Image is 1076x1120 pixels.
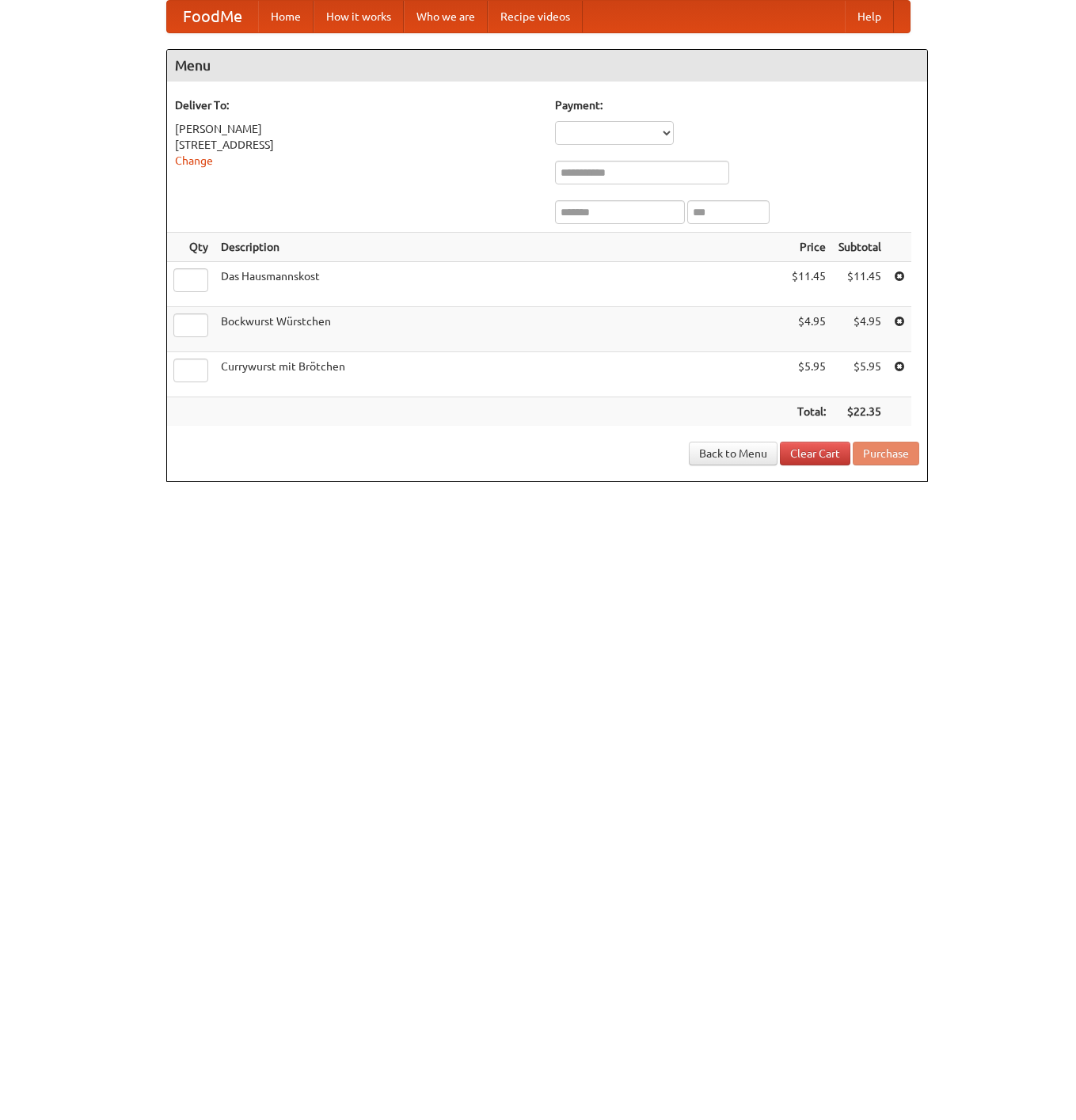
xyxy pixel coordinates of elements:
[175,137,539,153] div: [STREET_ADDRESS]
[689,442,778,465] a: Back to Menu
[215,352,785,397] td: Currywurst mit Brötchen
[785,397,832,427] th: Total:
[167,1,258,32] a: FoodMe
[785,307,832,352] td: $4.95
[215,233,785,262] th: Description
[215,307,785,352] td: Bockwurst Würstchen
[175,121,539,137] div: [PERSON_NAME]
[314,1,404,32] a: How it works
[404,1,488,32] a: Who we are
[215,262,785,307] td: Das Hausmannskost
[845,1,894,32] a: Help
[258,1,314,32] a: Home
[832,397,888,427] th: $22.35
[832,233,888,262] th: Subtotal
[832,262,888,307] td: $11.45
[167,50,927,82] h4: Menu
[555,97,919,113] h5: Payment:
[780,442,850,465] a: Clear Cart
[832,307,888,352] td: $4.95
[785,233,832,262] th: Price
[853,442,919,465] button: Purchase
[167,233,215,262] th: Qty
[832,352,888,397] td: $5.95
[175,97,539,113] h5: Deliver To:
[785,262,832,307] td: $11.45
[175,154,213,167] a: Change
[785,352,832,397] td: $5.95
[488,1,583,32] a: Recipe videos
